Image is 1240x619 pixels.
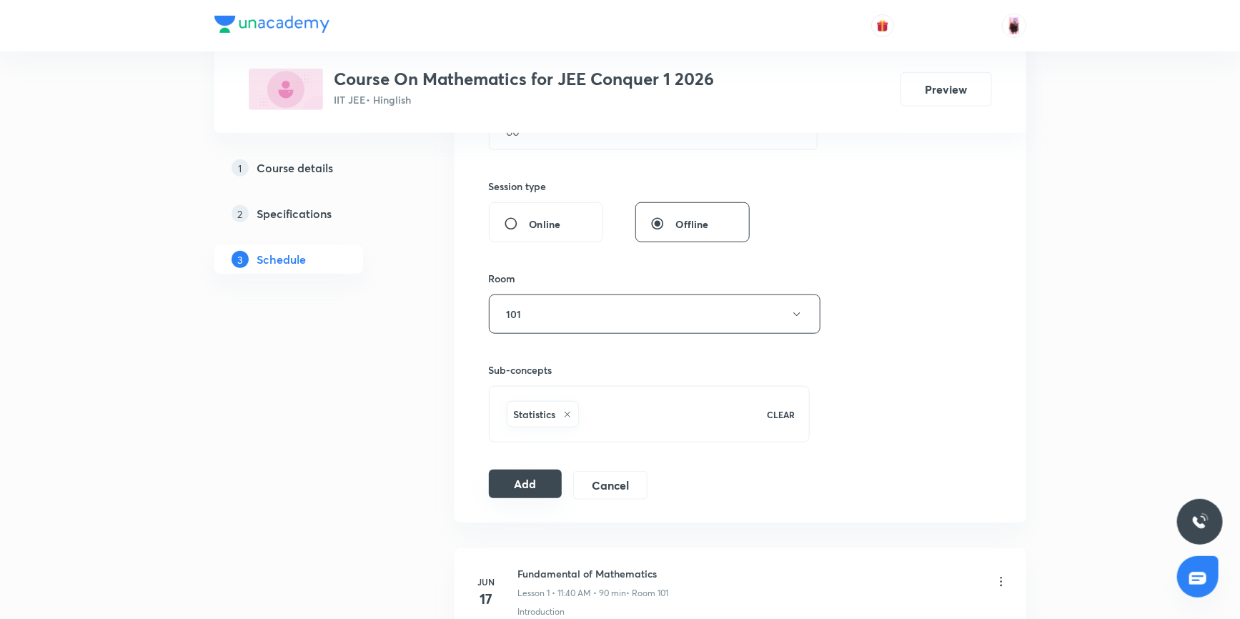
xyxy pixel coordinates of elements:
[876,19,889,32] img: avatar
[249,69,323,110] img: B5FE31E2-A6B0-45DD-ABA6-00BE67C1747D_plus.png
[1191,513,1209,530] img: ttu
[518,605,565,618] p: Introduction
[901,72,992,107] button: Preview
[214,16,329,36] a: Company Logo
[232,205,249,222] p: 2
[257,159,334,177] h5: Course details
[518,587,627,600] p: Lesson 1 • 11:40 AM • 90 min
[489,179,547,194] h6: Session type
[334,92,715,107] p: IIT JEE • Hinglish
[518,566,669,581] h6: Fundamental of Mathematics
[472,588,501,610] h4: 17
[676,217,709,232] span: Offline
[214,16,329,33] img: Company Logo
[257,205,332,222] h5: Specifications
[214,154,409,182] a: 1Course details
[767,408,795,421] p: CLEAR
[1002,14,1026,38] img: Baishali Das
[573,471,647,500] button: Cancel
[489,470,562,498] button: Add
[489,362,810,377] h6: Sub-concepts
[472,575,501,588] h6: Jun
[334,69,715,89] h3: Course On Mathematics for JEE Conquer 1 2026
[489,294,820,334] button: 101
[232,159,249,177] p: 1
[530,217,561,232] span: Online
[871,14,894,37] button: avatar
[514,407,556,422] h6: Statistics
[627,587,669,600] p: • Room 101
[232,251,249,268] p: 3
[489,271,516,286] h6: Room
[214,199,409,228] a: 2Specifications
[257,251,307,268] h5: Schedule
